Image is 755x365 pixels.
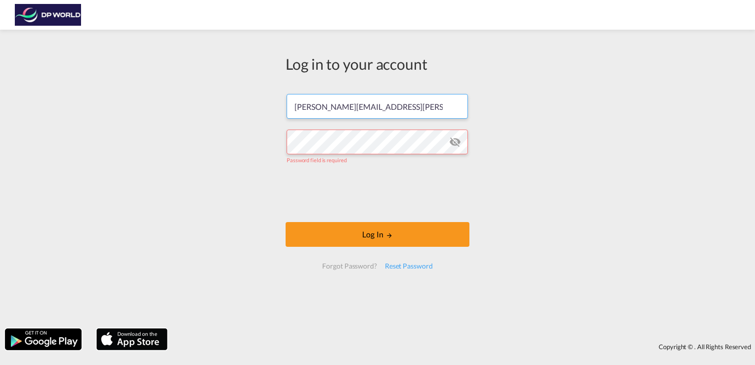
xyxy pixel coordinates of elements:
div: Log in to your account [286,53,469,74]
div: Copyright © . All Rights Reserved [172,338,755,355]
input: Enter email/phone number [287,94,468,119]
span: Password field is required [287,157,346,163]
iframe: reCAPTCHA [302,174,453,212]
div: Forgot Password? [318,257,380,275]
md-icon: icon-eye-off [449,136,461,148]
img: google.png [4,327,83,351]
button: LOGIN [286,222,469,247]
div: Reset Password [381,257,437,275]
img: c08ca190194411f088ed0f3ba295208c.png [15,4,82,26]
img: apple.png [95,327,168,351]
